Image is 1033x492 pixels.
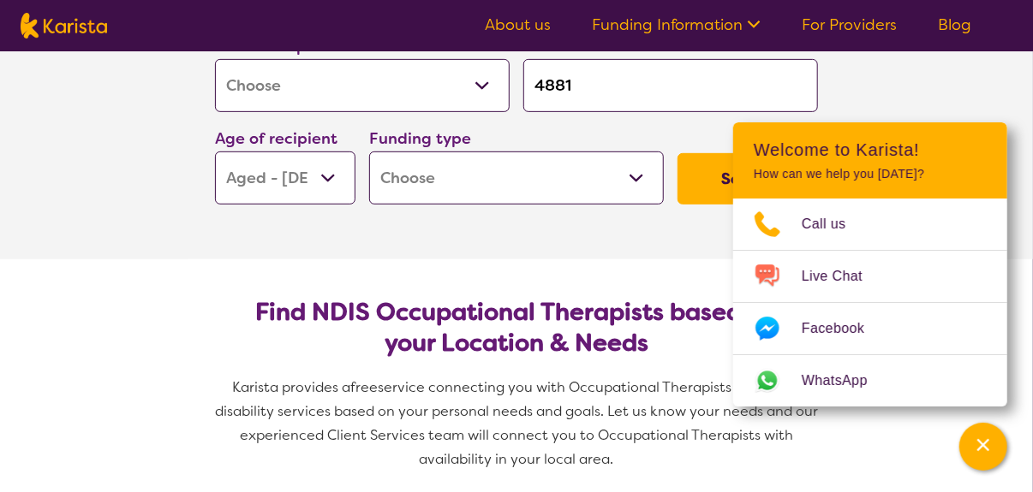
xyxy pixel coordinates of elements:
[215,128,337,149] label: Age of recipient
[802,316,885,341] span: Facebook
[959,423,1007,471] button: Channel Menu
[350,378,378,396] span: free
[733,122,1007,406] div: Channel Menu
[592,15,761,35] a: Funding Information
[802,368,888,394] span: WhatsApp
[21,13,107,39] img: Karista logo
[215,378,821,468] span: service connecting you with Occupational Therapists and other disability services based on your p...
[733,355,1007,406] a: Web link opens in a new tab.
[523,59,818,112] input: Type
[229,297,804,359] h2: Find NDIS Occupational Therapists based on your Location & Needs
[232,378,350,396] span: Karista provides a
[754,167,987,181] p: How can we help you [DATE]?
[802,15,897,35] a: For Providers
[678,153,818,205] button: Search
[938,15,971,35] a: Blog
[802,264,883,289] span: Live Chat
[754,139,987,160] h2: Welcome to Karista!
[802,211,867,237] span: Call us
[733,199,1007,406] ul: Choose channel
[485,15,551,35] a: About us
[369,128,471,149] label: Funding type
